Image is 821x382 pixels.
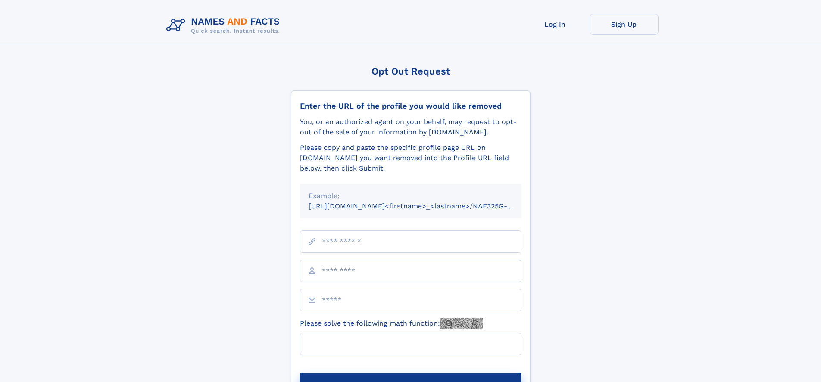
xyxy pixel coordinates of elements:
[300,143,521,174] div: Please copy and paste the specific profile page URL on [DOMAIN_NAME] you want removed into the Pr...
[309,202,538,210] small: [URL][DOMAIN_NAME]<firstname>_<lastname>/NAF325G-xxxxxxxx
[300,101,521,111] div: Enter the URL of the profile you would like removed
[521,14,590,35] a: Log In
[590,14,659,35] a: Sign Up
[163,14,287,37] img: Logo Names and Facts
[309,191,513,201] div: Example:
[300,318,483,329] label: Please solve the following math function:
[300,117,521,137] div: You, or an authorized agent on your behalf, may request to opt-out of the sale of your informatio...
[291,66,531,77] div: Opt Out Request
